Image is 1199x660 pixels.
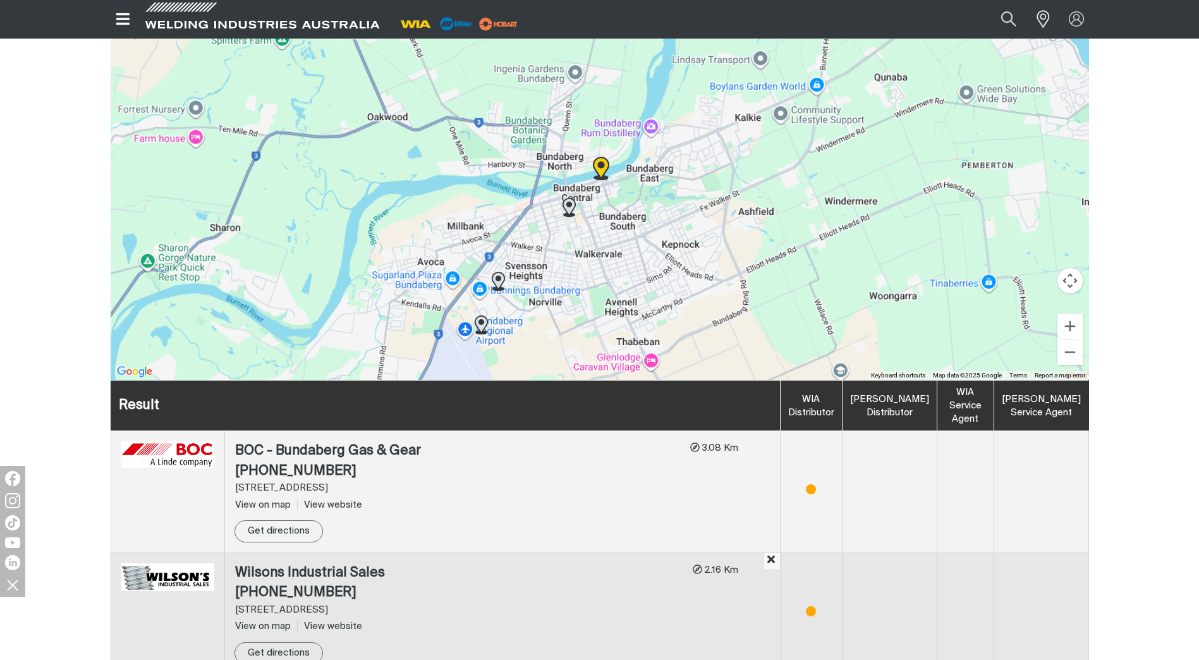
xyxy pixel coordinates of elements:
[971,5,1030,34] input: Product name or item number...
[114,364,155,380] img: Google
[994,381,1088,431] th: [PERSON_NAME] Service Agent
[235,583,683,603] div: [PHONE_NUMBER]
[700,443,738,453] span: 3.08 Km
[702,565,738,575] span: 2.16 Km
[475,15,521,34] img: miller
[234,520,323,542] a: Get directions
[937,381,994,431] th: WIA Service Agent
[933,372,1002,379] span: Map data ©2025 Google
[1009,372,1027,379] a: Terms
[235,563,683,584] div: Wilsons Industrial Sales
[297,500,362,510] a: View website
[871,371,925,380] button: Keyboard shortcuts
[121,441,214,467] img: BOC - Bundaberg Gas & Gear
[111,381,780,431] th: Result
[121,563,214,591] img: Wilsons Industrial Sales
[1057,314,1083,339] button: Zoom in
[2,574,23,596] img: hide socials
[235,603,683,618] div: [STREET_ADDRESS]
[114,364,155,380] a: Open this area in Google Maps (opens a new window)
[780,381,842,431] th: WIA Distributor
[1057,339,1083,365] button: Zoom out
[475,19,521,28] a: miller
[5,537,20,548] img: YouTube
[235,621,291,631] span: View on map
[235,441,680,461] div: BOC - Bundaberg Gas & Gear
[5,515,20,530] img: TikTok
[235,500,291,510] span: View on map
[297,621,362,631] a: View website
[5,471,20,486] img: Facebook
[987,5,1030,34] button: Search products
[1057,268,1083,293] button: Map camera controls
[235,481,680,496] div: [STREET_ADDRESS]
[1035,372,1085,379] a: Report a map error
[842,381,937,431] th: [PERSON_NAME] Distributor
[5,555,20,570] img: LinkedIn
[235,461,680,482] div: [PHONE_NUMBER]
[5,493,20,508] img: Instagram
